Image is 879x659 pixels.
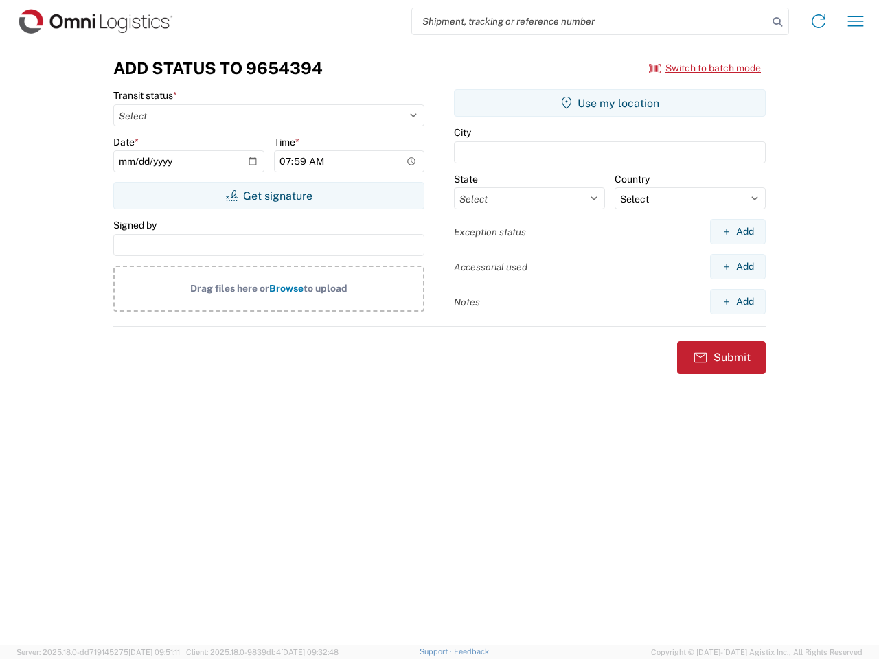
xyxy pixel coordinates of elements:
[113,89,177,102] label: Transit status
[454,126,471,139] label: City
[113,136,139,148] label: Date
[710,219,766,244] button: Add
[269,283,304,294] span: Browse
[649,57,761,80] button: Switch to batch mode
[113,219,157,231] label: Signed by
[454,261,527,273] label: Accessorial used
[454,647,489,656] a: Feedback
[454,173,478,185] label: State
[651,646,863,658] span: Copyright © [DATE]-[DATE] Agistix Inc., All Rights Reserved
[710,254,766,279] button: Add
[113,182,424,209] button: Get signature
[677,341,766,374] button: Submit
[274,136,299,148] label: Time
[281,648,339,656] span: [DATE] 09:32:48
[615,173,650,185] label: Country
[710,289,766,314] button: Add
[113,58,323,78] h3: Add Status to 9654394
[190,283,269,294] span: Drag files here or
[454,89,766,117] button: Use my location
[128,648,180,656] span: [DATE] 09:51:11
[304,283,347,294] span: to upload
[16,648,180,656] span: Server: 2025.18.0-dd719145275
[420,647,454,656] a: Support
[412,8,768,34] input: Shipment, tracking or reference number
[454,296,480,308] label: Notes
[454,226,526,238] label: Exception status
[186,648,339,656] span: Client: 2025.18.0-9839db4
